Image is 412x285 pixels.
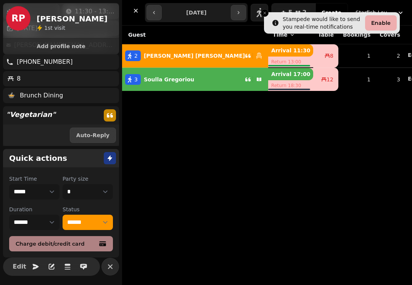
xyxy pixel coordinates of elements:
button: 2[PERSON_NAME] [PERSON_NAME] [122,47,268,65]
th: Bookings [338,26,375,44]
td: 1 [338,68,375,91]
span: Charge debit/credit card [16,241,97,246]
span: Time [273,31,287,39]
th: Table [313,26,338,44]
label: Party size [63,175,113,183]
p: Arrival 17:00 [268,68,313,80]
span: 2 [134,52,138,60]
div: Stampede would like to send you real-time notifications [283,15,362,31]
span: Add profile note [12,44,110,49]
p: Soulla Gregoriou [144,76,194,83]
button: Time [273,31,295,39]
td: 3 [375,68,405,91]
span: RP [11,14,25,23]
label: Start Time [9,175,60,183]
p: visit [44,24,65,32]
p: " Vegetarian " [3,106,59,123]
button: Auto-Reply [70,128,116,143]
td: 1 [338,44,375,68]
p: Return 13:00 [268,57,313,67]
button: Create [315,3,348,22]
span: 3 [134,76,138,83]
p: [PERSON_NAME] [PERSON_NAME] [144,52,245,60]
label: Status [63,206,113,213]
p: 8 [17,74,21,83]
button: 3Soulla Gregoriou [122,70,268,89]
button: Add profile note [6,41,116,51]
span: 8 [330,52,333,60]
button: Edit [12,259,27,274]
p: 🍲 [8,91,15,100]
button: Starfish Loves Coffee [351,6,409,19]
th: Guest [122,26,268,44]
button: Close toast [261,9,269,17]
h2: [PERSON_NAME] [37,13,108,24]
p: [PHONE_NUMBER] [17,57,73,66]
td: 2 [375,44,405,68]
span: Auto-Reply [76,133,109,138]
h2: Quick actions [9,153,67,164]
span: Edit [15,264,24,270]
button: Enable [365,15,397,31]
label: Duration [9,206,60,213]
span: 1 [44,25,48,31]
p: Return 18:30 [268,80,313,91]
span: st [48,25,54,31]
p: Brunch Dining [20,91,63,100]
span: 12 [327,76,333,83]
button: Charge debit/credit card [9,236,113,251]
button: 52 [272,3,315,22]
p: Arrival 11:30 [268,44,313,57]
th: Covers [375,26,405,44]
